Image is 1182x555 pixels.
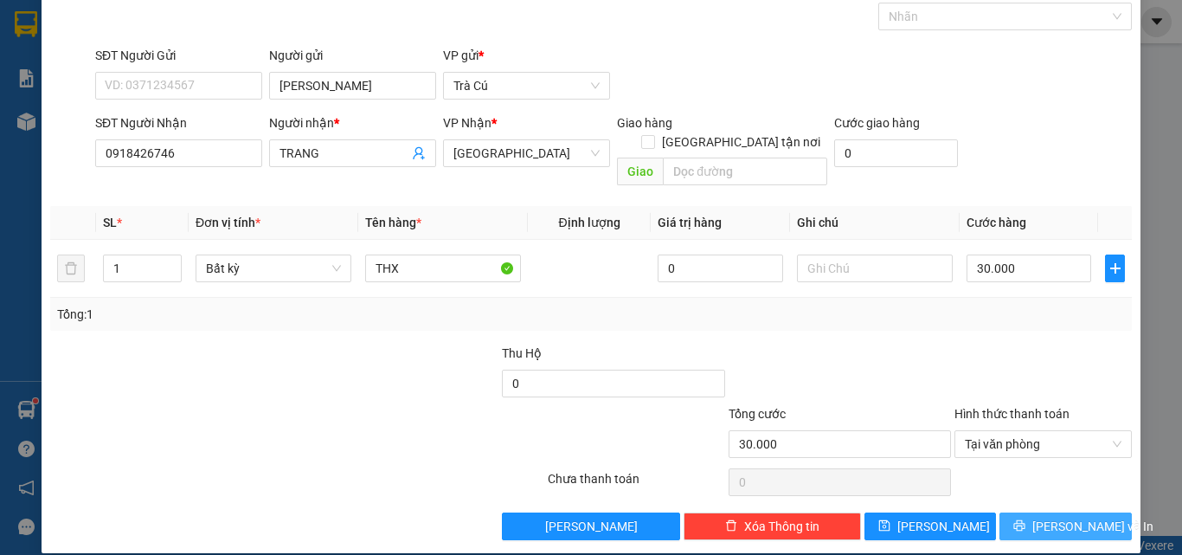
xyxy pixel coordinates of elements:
div: Người nhận [269,113,436,132]
input: Dọc đường [663,158,827,185]
div: SĐT Người Gửi [95,46,262,65]
span: Tên hàng [365,216,421,229]
label: Cước giao hàng [834,116,920,130]
span: Tại văn phòng [965,431,1121,457]
span: SL [103,216,117,229]
span: Sài Gòn [453,140,600,166]
span: delete [725,520,737,533]
span: Xóa Thông tin [744,517,819,536]
span: Bất kỳ [206,255,341,281]
div: Người gửi [269,46,436,65]
button: deleteXóa Thông tin [684,513,861,540]
span: [PERSON_NAME] [545,517,638,536]
input: Cước giao hàng [834,139,958,167]
span: Thu Hộ [502,346,542,360]
div: Chưa thanh toán [546,469,727,500]
span: Định lượng [558,216,620,229]
button: delete [57,255,85,282]
div: SĐT Người Nhận [95,113,262,132]
span: Cước hàng [967,216,1026,229]
span: [GEOGRAPHIC_DATA] tận nơi [655,132,827,152]
span: user-add [412,146,426,160]
span: save [878,520,890,533]
span: VP Nhận [443,116,491,130]
input: VD: Bàn, Ghế [365,255,521,282]
span: [PERSON_NAME] [897,517,990,536]
span: Đơn vị tính [196,216,260,229]
button: printer[PERSON_NAME] và In [999,513,1132,540]
span: Giá trị hàng [658,216,722,229]
label: Hình thức thanh toán [954,407,1070,421]
input: 0 [658,255,782,282]
span: Tổng cước [729,407,786,421]
span: printer [1013,520,1025,533]
span: plus [1106,261,1124,275]
span: [PERSON_NAME] và In [1032,517,1153,536]
div: VP gửi [443,46,610,65]
span: Giao hàng [617,116,672,130]
span: Giao [617,158,663,185]
div: Tổng: 1 [57,305,458,324]
button: save[PERSON_NAME] [864,513,997,540]
button: [PERSON_NAME] [502,513,679,540]
button: plus [1105,255,1125,282]
input: Ghi Chú [797,255,953,282]
th: Ghi chú [790,206,960,240]
span: Trà Cú [453,73,600,99]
